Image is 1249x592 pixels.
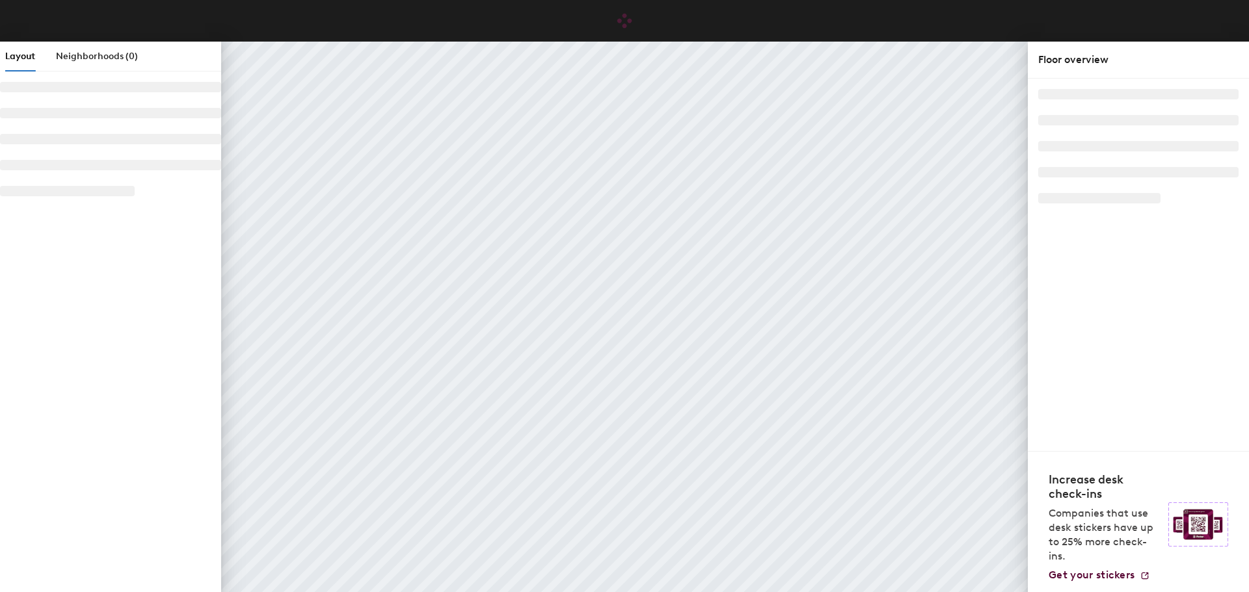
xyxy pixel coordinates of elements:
img: Sticker logo [1168,502,1228,547]
p: Companies that use desk stickers have up to 25% more check-ins. [1049,506,1161,563]
div: Floor overview [1038,52,1239,68]
h4: Increase desk check-ins [1049,472,1161,501]
a: Get your stickers [1049,569,1150,582]
span: Layout [5,51,35,62]
span: Neighborhoods (0) [56,51,138,62]
span: Get your stickers [1049,569,1135,581]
